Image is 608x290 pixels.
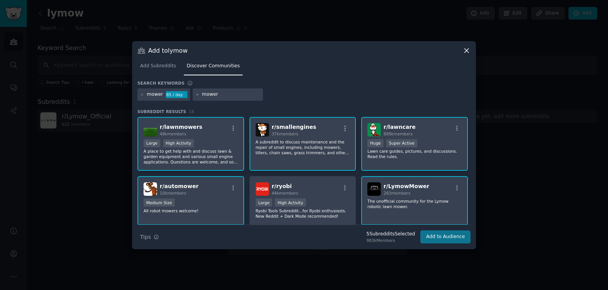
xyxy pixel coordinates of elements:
p: All robot mowers welcome! [144,208,238,213]
span: Subreddit Results [137,109,186,114]
a: Discover Communities [184,60,242,76]
span: r/ LymowMower [383,183,429,189]
h3: Add to lymow [148,47,188,55]
button: Add to Audience [420,230,471,243]
div: mower [147,91,163,98]
span: r/ automower [160,183,198,189]
a: Add Subreddits [137,60,178,76]
div: Super Active [386,139,417,147]
div: 983k Members [367,238,415,243]
img: ryobi [256,182,269,196]
button: Tips [137,230,162,244]
div: Huge [367,139,383,147]
div: Large [144,139,160,147]
img: lawnmowers [144,123,157,137]
span: 37k members [272,132,298,136]
div: 5 Subreddit s Selected [367,231,415,238]
div: Medium Size [144,198,175,207]
span: r/ lawncare [383,124,415,130]
span: r/ smallengines [272,124,316,130]
p: A place to get help with and discuss lawn & garden equipment and various small engine application... [144,148,238,165]
img: LymowMower [367,182,381,196]
img: lawncare [367,123,381,137]
span: Tips [140,233,151,241]
img: automower [144,182,157,196]
span: r/ ryobi [272,183,292,189]
div: Large [256,198,273,207]
span: 283 members [383,191,410,195]
div: 85 / day [166,91,187,98]
span: Add Subreddits [140,63,176,70]
span: 44k members [272,191,298,195]
h3: Search keywords [137,80,185,86]
input: New Keyword [202,91,260,98]
span: 888k members [383,132,413,136]
div: High Activity [163,139,194,147]
img: smallengines [256,123,269,137]
div: High Activity [275,198,306,207]
p: The unofficial community for the Lymow robotic lawn mower. [367,198,462,209]
span: 10k members [160,191,186,195]
span: 48k members [160,132,186,136]
span: Discover Communities [187,63,240,70]
span: 18 [189,109,194,114]
p: A subreddit to discuss maintenance and the repair of small engines, including mowers, tillers, ch... [256,139,350,155]
p: Ryobi Tools Subreddit...for Ryobi enthusiasts. New Reddit + Dark Mode recommended! [256,208,350,219]
span: r/ lawnmowers [160,124,202,130]
p: Lawn care guides, pictures, and discussions. Read the rules. [367,148,462,159]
